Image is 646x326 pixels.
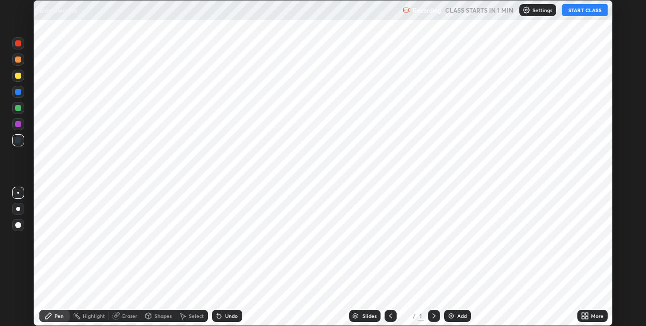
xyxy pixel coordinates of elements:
img: class-settings-icons [522,6,530,14]
div: 1 [418,311,424,320]
div: Highlight [83,313,105,318]
div: Select [189,313,204,318]
button: START CLASS [562,4,608,16]
div: 1 [401,313,411,319]
img: add-slide-button [447,312,455,320]
h5: CLASS STARTS IN 1 MIN [445,6,513,15]
div: Slides [362,313,376,318]
div: Undo [225,313,238,318]
p: Biomolecules [39,6,77,14]
div: / [413,313,416,319]
p: Settings [532,8,552,13]
div: More [591,313,604,318]
div: Add [457,313,467,318]
img: recording.375f2c34.svg [403,6,411,14]
div: Pen [55,313,64,318]
div: Eraser [122,313,137,318]
div: Shapes [154,313,172,318]
p: Recording [413,7,441,14]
